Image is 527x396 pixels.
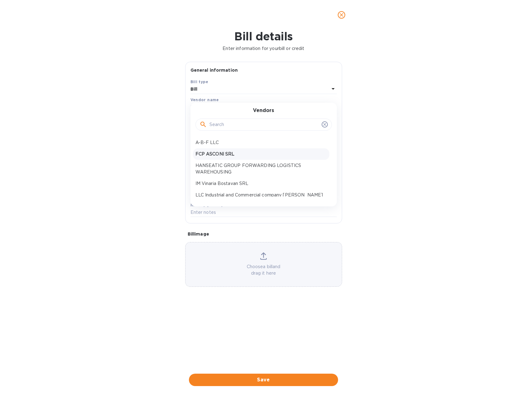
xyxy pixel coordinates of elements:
[5,30,522,43] h1: Bill details
[186,263,342,277] p: Choose a bill and drag it here
[190,104,234,110] p: Select vendor name
[190,87,198,92] b: Bill
[195,151,327,157] p: FCP ASCONI SRL
[190,203,223,207] label: Notes (optional)
[195,162,327,175] p: HANSEATIC GROUP FORWARDING LOGISTICS WAREHOUSING
[195,192,327,198] p: LLC Industrial and Commercial company [PERSON_NAME]
[190,97,219,102] b: Vendor name
[195,180,327,187] p: IM Vinaria Bostavan SRL
[190,68,238,73] b: General information
[189,374,338,386] button: Save
[195,139,327,146] p: A-B-F LLC
[253,108,274,114] h3: Vendors
[5,45,522,52] p: Enter information for your bill or credit
[334,7,349,22] button: close
[209,120,319,129] input: Search
[188,231,340,237] p: Bill image
[190,208,337,217] input: Enter notes
[194,376,333,384] span: Save
[190,79,209,84] b: Bill type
